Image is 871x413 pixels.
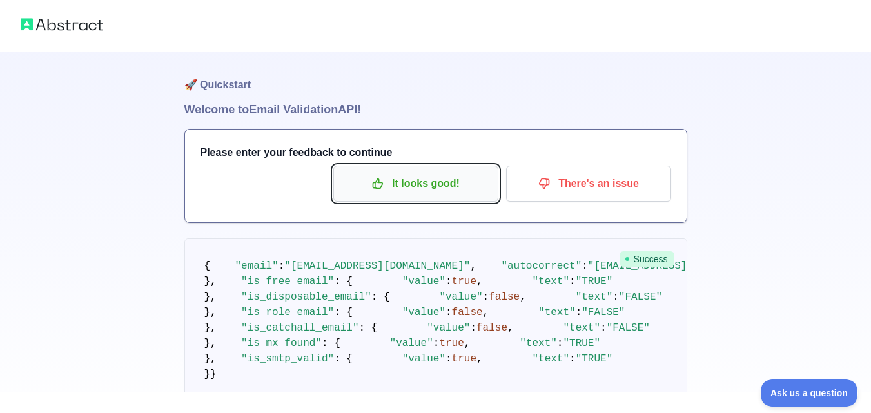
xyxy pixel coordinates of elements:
span: : [600,322,607,334]
span: "TRUE" [563,338,600,349]
p: There's an issue [516,173,661,195]
span: "text" [538,307,576,318]
span: : { [334,353,353,365]
span: "[EMAIL_ADDRESS][DOMAIN_NAME]" [284,260,470,272]
span: "is_smtp_valid" [241,353,334,365]
iframe: Toggle Customer Support [761,379,858,407]
button: There's an issue [506,166,671,202]
span: "TRUE" [576,276,613,287]
span: "value" [402,276,445,287]
span: , [483,307,489,318]
span: "FALSE" [607,322,650,334]
span: : { [359,322,378,334]
span: "value" [402,353,445,365]
span: "text" [532,353,569,365]
span: : { [371,291,390,303]
span: "value" [439,291,482,303]
span: "is_catchall_email" [241,322,358,334]
span: : [470,322,476,334]
span: : [279,260,285,272]
span: : { [334,307,353,318]
span: : { [334,276,353,287]
span: Success [620,251,674,267]
span: false [476,322,507,334]
span: "TRUE" [576,353,613,365]
span: "value" [427,322,470,334]
button: It looks good! [333,166,498,202]
span: : [557,338,563,349]
span: "FALSE" [619,291,662,303]
span: : [582,260,588,272]
span: : [569,353,576,365]
span: "is_disposable_email" [241,291,371,303]
span: "is_free_email" [241,276,334,287]
span: , [476,276,483,287]
h1: 🚀 Quickstart [184,52,687,101]
span: : [445,276,452,287]
span: : [483,291,489,303]
span: "text" [563,322,600,334]
span: true [452,276,476,287]
span: "text" [576,291,613,303]
span: "is_role_email" [241,307,334,318]
span: , [470,260,476,272]
span: : { [322,338,340,349]
span: "text" [532,276,569,287]
span: "value" [402,307,445,318]
span: true [452,353,476,365]
span: , [476,353,483,365]
span: "value" [390,338,433,349]
span: , [464,338,471,349]
span: : [612,291,619,303]
span: : [576,307,582,318]
span: false [489,291,520,303]
span: "[EMAIL_ADDRESS][DOMAIN_NAME]" [588,260,774,272]
h3: Please enter your feedback to continue [201,145,671,160]
span: , [507,322,514,334]
span: : [569,276,576,287]
span: : [445,307,452,318]
span: false [452,307,483,318]
span: true [439,338,464,349]
span: "autocorrect" [501,260,582,272]
span: : [445,353,452,365]
span: "is_mx_found" [241,338,322,349]
p: It looks good! [343,173,489,195]
span: "text" [520,338,557,349]
span: "FALSE" [582,307,625,318]
span: : [433,338,440,349]
h1: Welcome to Email Validation API! [184,101,687,119]
img: Abstract logo [21,15,103,34]
span: "email" [235,260,279,272]
span: , [520,291,526,303]
span: { [204,260,211,272]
